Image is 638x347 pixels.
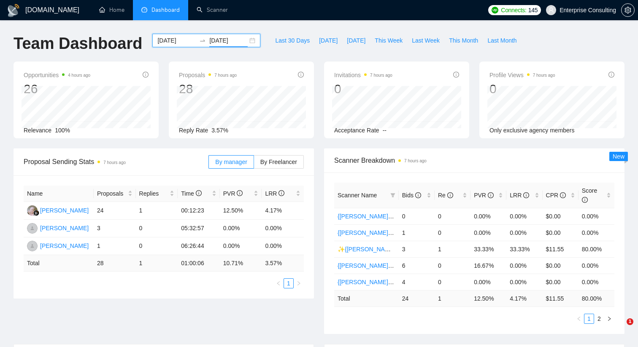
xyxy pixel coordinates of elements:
[334,290,399,307] td: Total
[338,279,525,285] a: {[PERSON_NAME]}All [PERSON_NAME] - web [НАДО ПЕРЕДЕЛАТЬ]
[470,208,506,224] td: 0.00%
[284,278,294,288] li: 1
[487,36,516,45] span: Last Month
[298,72,304,78] span: info-circle
[435,208,470,224] td: 0
[613,153,624,160] span: New
[546,192,566,199] span: CPR
[470,257,506,274] td: 16.67%
[319,36,338,45] span: [DATE]
[178,237,220,255] td: 06:26:44
[506,274,542,290] td: 0.00%
[278,190,284,196] span: info-circle
[470,224,506,241] td: 0.00%
[94,255,136,272] td: 28
[607,316,612,321] span: right
[68,73,90,78] time: 4 hours ago
[604,314,614,324] li: Next Page
[506,290,542,307] td: 4.17 %
[608,72,614,78] span: info-circle
[579,257,614,274] td: 0.00%
[24,70,90,80] span: Opportunities
[579,241,614,257] td: 80.00%
[334,155,614,166] span: Scanner Breakdown
[501,5,526,15] span: Connects:
[342,34,370,47] button: [DATE]
[294,278,304,288] li: Next Page
[220,255,262,272] td: 10.71 %
[492,7,498,13] img: upwork-logo.png
[621,3,635,17] button: setting
[196,190,202,196] span: info-circle
[453,72,459,78] span: info-circle
[533,73,555,78] time: 7 hours ago
[383,127,387,134] span: --
[543,208,579,224] td: $0.00
[447,192,453,198] span: info-circle
[136,202,178,220] td: 1
[262,202,304,220] td: 4.17%
[470,274,506,290] td: 0.00%
[94,220,136,237] td: 3
[99,6,124,13] a: homeHome
[294,278,304,288] button: right
[296,281,301,286] span: right
[136,220,178,237] td: 0
[444,34,483,47] button: This Month
[199,37,206,44] span: swap-right
[334,70,392,80] span: Invitations
[136,237,178,255] td: 0
[604,314,614,324] button: right
[579,208,614,224] td: 0.00%
[579,290,614,307] td: 80.00 %
[211,127,228,134] span: 3.57%
[510,192,529,199] span: LRR
[506,257,542,274] td: 0.00%
[560,192,566,198] span: info-circle
[523,192,529,198] span: info-circle
[275,36,310,45] span: Last 30 Days
[506,241,542,257] td: 33.33%
[574,314,584,324] button: left
[528,5,538,15] span: 145
[334,127,379,134] span: Acceptance Rate
[390,193,395,198] span: filter
[399,224,435,241] td: 1
[375,36,403,45] span: This Week
[181,190,201,197] span: Time
[260,159,297,165] span: By Freelancer
[103,160,126,165] time: 7 hours ago
[40,206,89,215] div: [PERSON_NAME]
[415,192,421,198] span: info-circle
[314,34,342,47] button: [DATE]
[24,127,51,134] span: Relevance
[594,314,604,324] li: 2
[622,7,634,13] span: setting
[582,197,588,203] span: info-circle
[273,278,284,288] button: left
[489,81,555,97] div: 0
[402,192,421,199] span: Bids
[399,208,435,224] td: 0
[576,316,581,321] span: left
[178,202,220,220] td: 00:12:23
[139,189,168,198] span: Replies
[27,224,89,231] a: EB[PERSON_NAME]
[265,190,284,197] span: LRR
[338,229,503,236] a: {[PERSON_NAME]}Full-stack devs WW (<1 month) - pain point
[609,318,630,339] iframe: Intercom live chat
[40,241,89,250] div: [PERSON_NAME]
[237,190,243,196] span: info-circle
[40,223,89,233] div: [PERSON_NAME]
[488,192,494,198] span: info-circle
[407,34,444,47] button: Last Week
[24,156,208,167] span: Proposal Sending Stats
[435,274,470,290] td: 0
[489,127,575,134] span: Only exclusive agency members
[97,189,126,198] span: Proposals
[33,210,39,216] img: gigradar-bm.png
[435,257,470,274] td: 0
[179,127,208,134] span: Reply Rate
[449,36,478,45] span: This Month
[27,242,89,249] a: IS[PERSON_NAME]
